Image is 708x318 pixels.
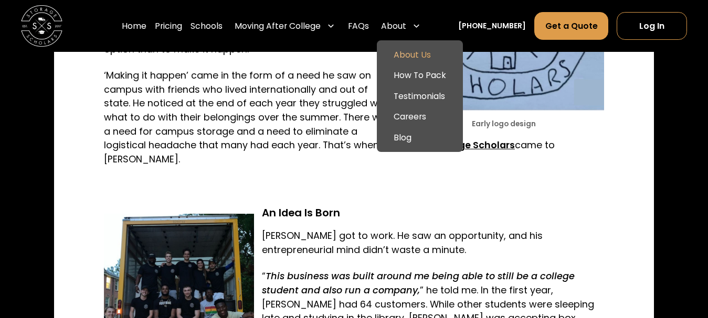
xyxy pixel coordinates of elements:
[104,229,604,257] p: [PERSON_NAME] got to work. He saw an opportunity, and his entrepreneurial mind didn’t waste a min...
[21,5,62,47] a: home
[432,138,515,151] a: Storage Scholars
[381,65,458,86] a: How To Pack
[377,40,462,152] nav: About
[230,12,339,40] div: Moving After College
[404,118,604,129] figcaption: Early logo design
[617,12,687,40] a: Log In
[104,179,604,193] p: ‍
[21,5,62,47] img: Storage Scholars main logo
[191,12,223,40] a: Schools
[104,69,604,167] p: ‘Making it happen’ came in the form of a need he saw on campus with friends who lived internation...
[348,12,369,40] a: FAQs
[381,106,458,127] a: Careers
[381,86,458,107] a: Testimonials
[377,12,425,40] div: About
[381,127,458,148] a: Blog
[155,12,182,40] a: Pricing
[235,20,321,32] div: Moving After College
[122,12,146,40] a: Home
[534,12,609,40] a: Get a Quote
[458,20,526,31] a: [PHONE_NUMBER]
[262,205,340,220] strong: An Idea Is Born
[262,269,575,297] em: This business was built around me being able to still be a college student and also run a company,
[381,45,458,65] a: About Us
[381,20,406,32] div: About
